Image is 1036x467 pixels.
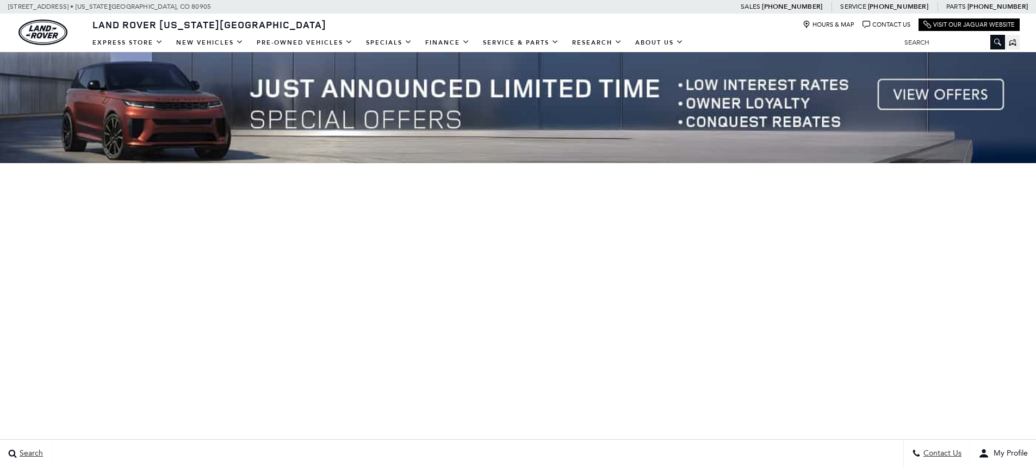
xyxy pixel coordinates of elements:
[86,33,170,52] a: EXPRESS STORE
[250,33,359,52] a: Pre-Owned Vehicles
[868,2,928,11] a: [PHONE_NUMBER]
[476,33,566,52] a: Service & Parts
[18,20,67,45] img: Land Rover
[863,21,910,29] a: Contact Us
[967,2,1028,11] a: [PHONE_NUMBER]
[803,21,854,29] a: Hours & Map
[989,449,1028,458] span: My Profile
[923,21,1015,29] a: Visit Our Jaguar Website
[86,18,333,31] a: Land Rover [US_STATE][GEOGRAPHIC_DATA]
[921,449,961,458] span: Contact Us
[419,33,476,52] a: Finance
[840,3,866,10] span: Service
[92,18,326,31] span: Land Rover [US_STATE][GEOGRAPHIC_DATA]
[946,3,966,10] span: Parts
[741,3,760,10] span: Sales
[629,33,690,52] a: About Us
[896,36,1005,49] input: Search
[170,33,250,52] a: New Vehicles
[18,20,67,45] a: land-rover
[86,33,690,52] nav: Main Navigation
[8,3,211,10] a: [STREET_ADDRESS] • [US_STATE][GEOGRAPHIC_DATA], CO 80905
[17,449,43,458] span: Search
[970,440,1036,467] button: user-profile-menu
[762,2,822,11] a: [PHONE_NUMBER]
[566,33,629,52] a: Research
[359,33,419,52] a: Specials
